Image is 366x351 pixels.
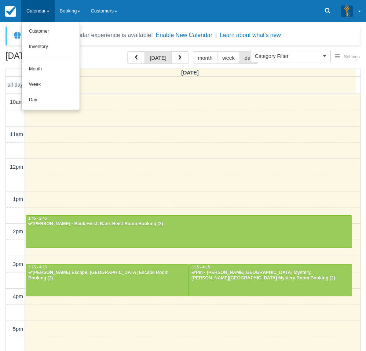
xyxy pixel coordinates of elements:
ul: Calendar [21,22,80,110]
span: 3:15 - 4:15 [191,265,210,269]
h2: [DATE] [6,51,98,65]
span: 1:45 - 2:45 [28,216,47,220]
button: Enable New Calendar [156,32,212,39]
span: 12pm [10,164,23,170]
div: [PERSON_NAME] Escape, [GEOGRAPHIC_DATA] Escape Room Booking (2) [28,270,187,282]
a: Day [22,92,80,108]
img: A3 [341,5,353,17]
a: 1:45 - 2:45[PERSON_NAME] - Bank Heist, Bank Heist Room Booking (2) [26,215,352,248]
img: checkfront-main-nav-mini-logo.png [5,6,16,17]
span: | [215,32,217,38]
span: Category Filter [255,52,321,60]
span: 3:15 - 4:15 [28,265,47,269]
div: [PERSON_NAME] - Bank Heist, Bank Heist Room Booking (2) [28,221,350,227]
a: 3:15 - 4:15Pin - [PERSON_NAME][GEOGRAPHIC_DATA] Mystery, [PERSON_NAME][GEOGRAPHIC_DATA] Mystery R... [189,264,352,296]
span: 2pm [13,228,23,234]
span: 3pm [13,261,23,267]
button: week [217,51,240,64]
div: Pin - [PERSON_NAME][GEOGRAPHIC_DATA] Mystery, [PERSON_NAME][GEOGRAPHIC_DATA] Mystery Room Booking... [191,270,350,282]
span: all-day [8,82,23,88]
span: 10am [10,99,23,105]
a: Month [22,62,80,77]
button: [DATE] [144,51,171,64]
a: Customer [22,24,80,39]
button: day [239,51,258,64]
a: 3:15 - 4:15[PERSON_NAME] Escape, [GEOGRAPHIC_DATA] Escape Room Booking (2) [26,264,189,296]
a: Inventory [22,39,80,55]
a: Week [22,77,80,92]
span: Settings [344,54,360,59]
span: [DATE] [181,70,199,76]
div: A new Booking Calendar experience is available! [25,31,153,40]
button: Settings [331,52,364,62]
span: 5pm [13,326,23,332]
a: Learn about what's new [220,32,281,38]
button: month [193,51,218,64]
span: 11am [10,131,23,137]
button: Category Filter [250,50,331,62]
span: 4pm [13,293,23,299]
span: 1pm [13,196,23,202]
